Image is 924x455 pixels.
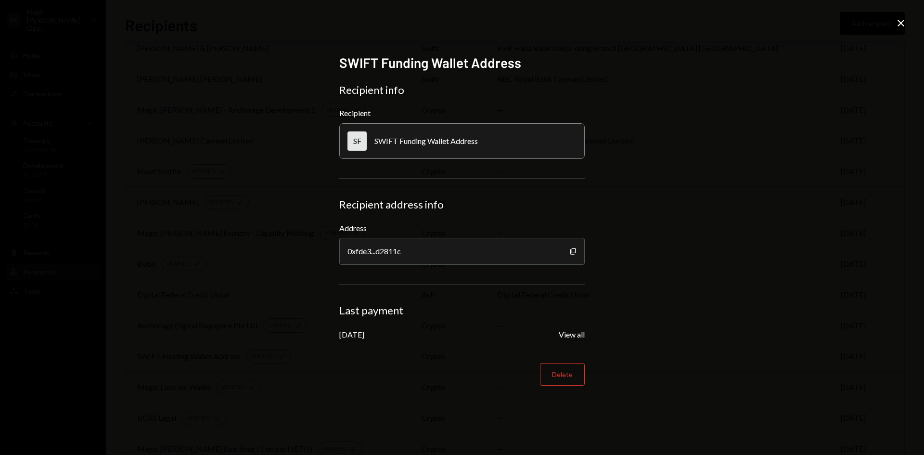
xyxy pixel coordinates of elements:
div: Recipient address info [339,198,585,211]
div: SF [347,131,367,151]
h2: SWIFT Funding Wallet Address [339,53,585,72]
div: 0xfde3...d2811c [339,238,585,265]
div: Recipient [339,108,585,117]
div: Last payment [339,304,585,317]
div: [DATE] [339,330,364,339]
div: Recipient info [339,83,585,97]
div: SWIFT Funding Wallet Address [374,136,478,145]
label: Address [339,222,585,234]
button: Delete [540,363,585,386]
button: View all [559,330,585,340]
